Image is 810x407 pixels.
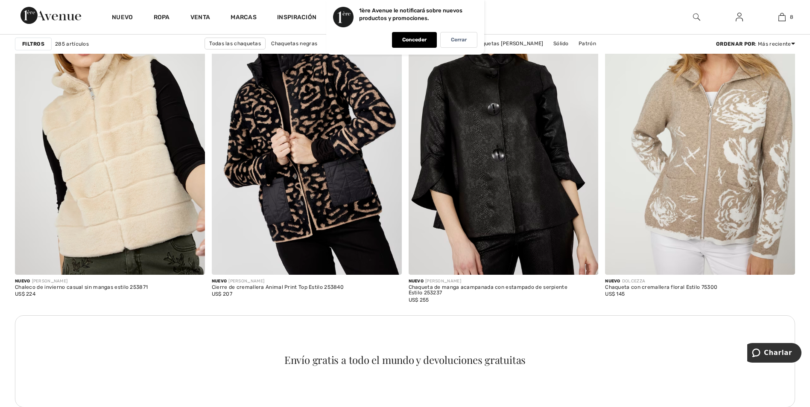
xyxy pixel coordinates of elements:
p: Conceder [402,37,427,43]
font: : Más reciente [716,41,791,47]
span: US$ 255 [409,297,429,303]
a: Ropa [154,14,170,23]
span: Nuevo [212,279,227,284]
span: US$ 145 [605,291,625,297]
a: Sign In [729,12,750,23]
a: Chaquetas plateadas [323,38,385,49]
a: Venta [190,14,211,23]
div: Chaqueta de manga acampanada con estampado de serpiente Estilo 253237 [409,285,599,297]
a: Marcas [231,14,257,23]
span: Nuevo [15,279,30,284]
a: Todas las chaquetas [205,38,266,49]
span: US$ 207 [212,291,232,297]
a: Patrón [574,38,600,49]
div: [PERSON_NAME] [409,278,599,285]
a: 8 [761,12,803,22]
img: Buscar en el sitio web [693,12,700,22]
span: 8 [790,13,793,21]
strong: Filtros [22,40,44,48]
div: Envío gratis a todo el mundo y devoluciones gratuitas [31,355,779,365]
span: 285 artículos [55,40,89,48]
div: Cierre de cremallera Animal Print Top Estilo 253840 [212,285,344,291]
div: Chaqueta con cremallera floral Estilo 75300 [605,285,717,291]
img: Mi información [736,12,743,22]
a: Nuevo [112,14,133,23]
iframe: Opens a widget where you can chat to one of our agents [747,343,801,364]
div: [PERSON_NAME] [15,278,148,285]
span: US$ 224 [15,291,35,297]
div: DOLCEZZA [605,278,717,285]
p: 1ère Avenue le notificará sobre nuevos productos y promociones. [359,7,462,21]
span: Inspiración [277,14,316,23]
span: Nuevo [409,279,424,284]
strong: Ordenar por [716,41,755,47]
div: Chaleco de invierno casual sin mangas estilo 253871 [15,285,148,291]
span: Nuevo [605,279,620,284]
a: Chaquetas negras [267,38,322,49]
a: Chaquetas [PERSON_NAME] [468,38,548,49]
div: [PERSON_NAME] [212,278,344,285]
img: Mi bolsa [778,12,786,22]
a: Sólido [549,38,573,49]
img: Avenida 1ère [20,7,81,24]
p: Cerrar [451,37,467,43]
